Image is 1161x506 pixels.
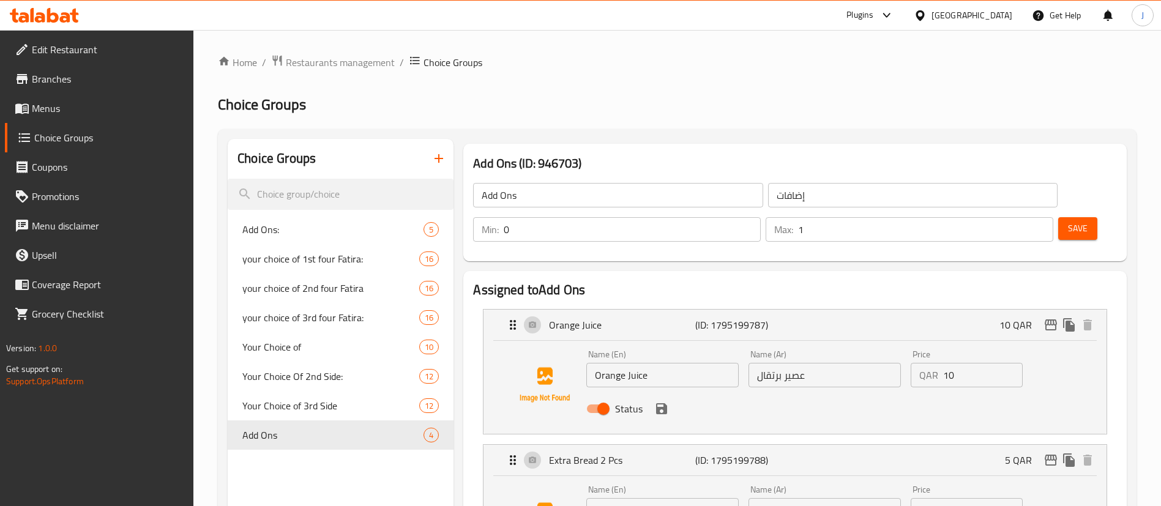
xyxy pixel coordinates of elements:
a: Edit Restaurant [5,35,194,64]
div: your choice of 1st four Fatira:16 [228,244,454,273]
input: search [228,179,454,210]
div: your choice of 3rd four Fatira:16 [228,303,454,332]
a: Support.OpsPlatform [6,373,84,389]
button: duplicate [1060,316,1078,334]
span: 16 [420,312,438,324]
span: J [1141,9,1144,22]
button: delete [1078,451,1097,469]
span: Grocery Checklist [32,307,184,321]
button: duplicate [1060,451,1078,469]
span: Edit Restaurant [32,42,184,57]
p: 10 QAR [999,318,1042,332]
div: Plugins [846,8,873,23]
span: 12 [420,400,438,412]
span: Your Choice of 3rd Side [242,398,419,413]
div: Choices [424,222,439,237]
span: Choice Groups [424,55,482,70]
p: Max: [774,222,793,237]
span: 5 [424,224,438,236]
div: Choices [419,398,439,413]
h2: Choice Groups [237,149,316,168]
input: Enter name Ar [748,363,901,387]
a: Promotions [5,182,194,211]
span: 4 [424,430,438,441]
span: Add Ons [242,428,424,442]
span: Restaurants management [286,55,395,70]
div: Add Ons4 [228,420,454,450]
button: delete [1078,316,1097,334]
span: Status [615,401,643,416]
a: Coverage Report [5,270,194,299]
a: Menu disclaimer [5,211,194,240]
li: / [262,55,266,70]
div: Choices [419,251,439,266]
div: Choices [419,310,439,325]
a: Grocery Checklist [5,299,194,329]
span: Coverage Report [32,277,184,292]
p: (ID: 1795199788) [695,453,793,467]
a: Restaurants management [271,54,395,70]
button: edit [1042,451,1060,469]
span: Get support on: [6,361,62,377]
span: Choice Groups [34,130,184,145]
a: Upsell [5,240,194,270]
span: Promotions [32,189,184,204]
span: 16 [420,253,438,265]
div: Expand [483,310,1107,340]
span: 16 [420,283,438,294]
div: Your Choice of10 [228,332,454,362]
span: your choice of 3rd four Fatira: [242,310,419,325]
span: Upsell [32,248,184,262]
img: Orange Juice [506,346,584,424]
p: (ID: 1795199787) [695,318,793,332]
div: your choice of 2nd four Fatira16 [228,273,454,303]
span: Branches [32,72,184,86]
p: Min: [482,222,499,237]
h2: Assigned to Add Ons [473,281,1117,299]
span: 1.0.0 [38,340,57,356]
div: Choices [419,281,439,296]
input: Enter name En [586,363,739,387]
span: Menus [32,101,184,116]
button: edit [1042,316,1060,334]
span: Save [1068,221,1088,236]
span: 12 [420,371,438,382]
div: Your Choice of 3rd Side12 [228,391,454,420]
a: Choice Groups [5,123,194,152]
div: Add Ons:5 [228,215,454,244]
h3: Add Ons (ID: 946703) [473,154,1117,173]
a: Menus [5,94,194,123]
input: Please enter price [943,363,1023,387]
p: QAR [919,368,938,382]
span: Your Choice Of 2nd Side: [242,369,419,384]
span: 10 [420,341,438,353]
span: your choice of 1st four Fatira: [242,251,419,266]
li: / [400,55,404,70]
nav: breadcrumb [218,54,1137,70]
a: Coupons [5,152,194,182]
div: Your Choice Of 2nd Side:12 [228,362,454,391]
a: Branches [5,64,194,94]
div: [GEOGRAPHIC_DATA] [931,9,1012,22]
span: Menu disclaimer [32,218,184,233]
span: Your Choice of [242,340,419,354]
span: Choice Groups [218,91,306,118]
p: Orange Juice [549,318,695,332]
span: Version: [6,340,36,356]
button: Save [1058,217,1097,240]
span: Add Ons: [242,222,424,237]
button: save [652,400,671,418]
p: Extra Bread 2 Pcs [549,453,695,467]
span: your choice of 2nd four Fatira [242,281,419,296]
div: Expand [483,445,1107,475]
a: Home [218,55,257,70]
p: 5 QAR [1005,453,1042,467]
li: ExpandOrange JuiceName (En)Name (Ar)PriceQARStatussave [473,304,1117,439]
span: Coupons [32,160,184,174]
